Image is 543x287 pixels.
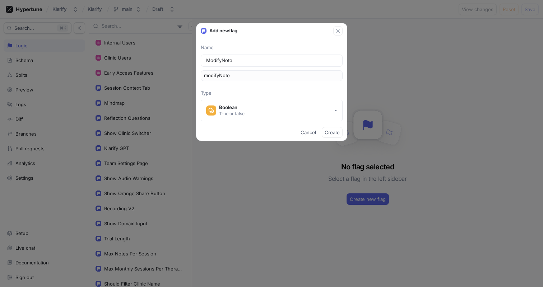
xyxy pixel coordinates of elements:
[206,57,337,64] input: Enter a name for this flag
[201,90,343,97] p: Type
[201,44,343,51] p: Name
[201,100,343,121] button: BooleanTrue or false
[322,127,343,138] button: Create
[209,27,237,34] p: Add new flag
[219,110,245,117] div: True or false
[298,127,319,138] button: Cancel
[325,130,340,135] span: Create
[301,130,316,135] span: Cancel
[219,104,245,110] div: Boolean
